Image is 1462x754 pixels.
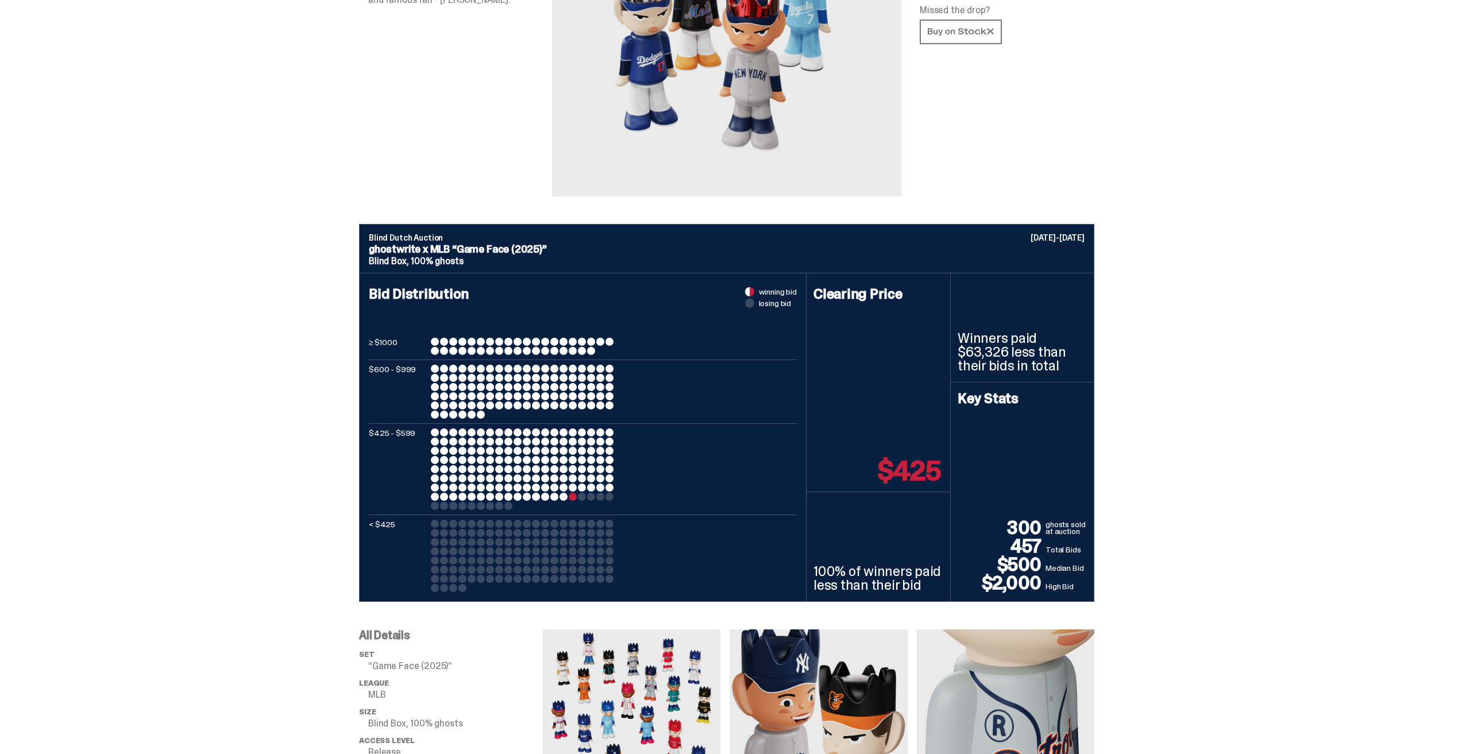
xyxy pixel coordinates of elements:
span: Size [359,707,376,717]
h4: Bid Distribution [369,287,797,338]
p: 300 [958,519,1046,537]
p: $425 - $599 [369,428,426,510]
p: < $425 [369,520,426,592]
p: 100% of winners paid less than their bid [813,564,943,592]
span: winning bid [759,288,797,296]
span: 100% ghosts [411,255,463,267]
p: $425 [878,457,941,485]
p: ghosts sold at auction [1046,521,1087,537]
p: High Bid [1046,581,1087,592]
span: Blind Box, [369,255,408,267]
h4: Clearing Price [813,287,943,301]
p: $600 - $999 [369,365,426,419]
p: Blind Box, 100% ghosts [368,719,543,728]
p: ghostwrite x MLB “Game Face (2025)” [369,244,1085,254]
span: League [359,678,389,688]
p: MLB [368,690,543,699]
p: [DATE]-[DATE] [1031,234,1085,242]
p: Missed the drop? [920,6,1085,15]
p: $2,000 [958,574,1046,592]
p: Winners paid $63,326 less than their bids in total [958,331,1087,373]
h4: Key Stats [958,392,1087,405]
span: Access Level [359,736,415,745]
span: set [359,649,375,659]
p: Blind Dutch Auction [369,234,1085,242]
span: losing bid [759,299,792,307]
p: 457 [958,537,1046,555]
p: All Details [359,629,543,641]
p: $500 [958,555,1046,574]
p: “Game Face (2025)” [368,662,543,671]
p: Total Bids [1046,544,1087,555]
p: ≥ $1000 [369,338,426,355]
p: Median Bid [1046,562,1087,574]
